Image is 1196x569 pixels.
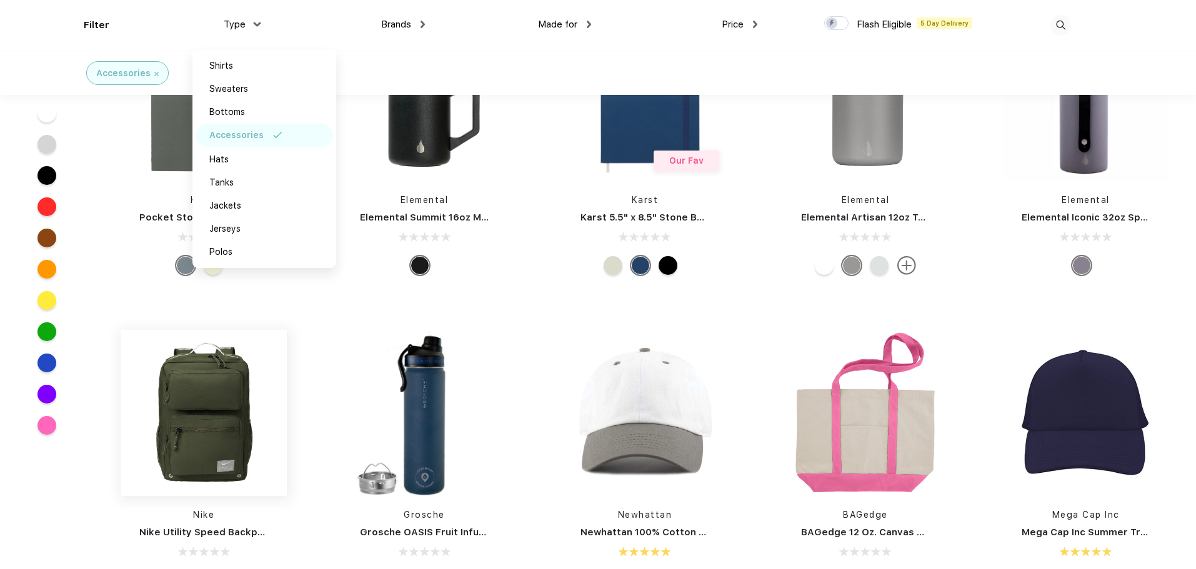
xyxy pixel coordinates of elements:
[209,153,229,166] div: Hats
[121,330,287,496] img: func=resize&h=266
[581,527,789,538] a: Newhattan 100% Cotton Stone Washed Cap
[1050,15,1071,36] img: desktop_search.svg
[121,15,287,181] img: func=resize&h=266
[631,256,650,275] div: Navy
[139,527,274,538] a: Nike Utility Speed Backpack
[722,19,744,30] span: Price
[273,132,282,138] img: filter_selected.svg
[209,222,241,235] div: Jerseys
[191,195,217,205] a: Karst
[782,330,949,496] img: func=resize&h=266
[538,19,577,30] span: Made for
[659,256,677,275] div: Black
[562,15,728,181] img: func=resize&h=266
[176,256,195,275] div: Gray
[1003,330,1169,496] img: func=resize&h=266
[209,199,241,212] div: Jackets
[618,510,672,520] a: Newhattan
[341,15,507,181] img: func=resize&h=266
[209,106,245,119] div: Bottoms
[360,212,493,223] a: Elemental Summit 16oz Mug
[842,256,861,275] div: Graphite
[1072,256,1091,275] div: Graphite
[381,19,411,30] span: Brands
[753,21,757,28] img: dropdown.png
[604,256,622,275] div: Beige
[632,195,659,205] a: Karst
[843,510,888,520] a: BAGedge
[209,176,234,189] div: Tanks
[401,195,449,205] a: Elemental
[782,15,949,181] img: func=resize&h=266
[1022,527,1189,538] a: Mega Cap Inc Summer Trucker Cap
[193,510,214,520] a: Nike
[139,212,287,223] a: Pocket Stone Paper Notebook
[224,19,246,30] span: Type
[587,21,591,28] img: dropdown.png
[897,256,916,275] img: more.svg
[870,256,889,275] div: White Marble
[154,72,159,76] img: filter_cancel.svg
[815,256,834,275] div: White
[209,129,264,142] div: Accessories
[1003,15,1169,181] img: func=resize&h=266
[360,527,558,538] a: Grosche OASIS Fruit Infusion Water Flask
[96,67,151,80] div: Accessories
[84,18,109,32] div: Filter
[857,19,912,30] span: Flash Eligible
[411,256,429,275] div: Black
[669,156,704,166] span: Our Fav
[562,330,728,496] img: func=resize&h=266
[209,245,232,259] div: Polos
[209,82,248,96] div: Sweaters
[801,527,964,538] a: BAGedge 12 Oz. Canvas Boat Tote
[1052,510,1120,520] a: Mega Cap Inc
[842,195,890,205] a: Elemental
[253,22,261,26] img: dropdown.png
[341,330,507,496] img: func=resize&h=266
[404,510,445,520] a: Grosche
[801,212,952,223] a: Elemental Artisan 12oz Tumbler
[1062,195,1110,205] a: Elemental
[209,59,233,72] div: Shirts
[581,212,771,223] a: Karst 5.5" x 8.5" Stone Bound Notebook
[421,21,425,28] img: dropdown.png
